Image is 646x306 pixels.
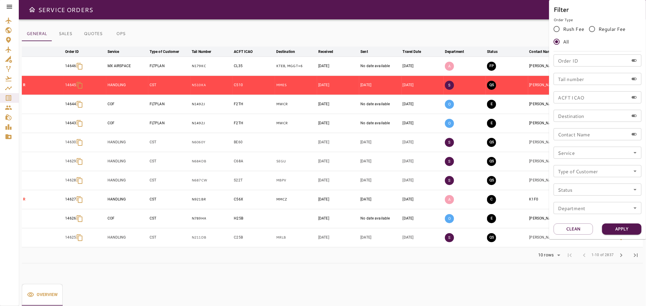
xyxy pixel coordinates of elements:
[563,25,584,33] span: Rush Fee
[554,23,641,48] div: rushFeeOrder
[563,38,569,45] span: All
[554,17,641,23] p: Order Type
[631,167,639,175] button: Open
[631,204,639,212] button: Open
[554,223,593,235] button: Clean
[631,185,639,194] button: Open
[598,25,626,33] span: Regular Fee
[554,5,641,14] h6: Filter
[602,223,641,235] button: Apply
[631,148,639,157] button: Open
